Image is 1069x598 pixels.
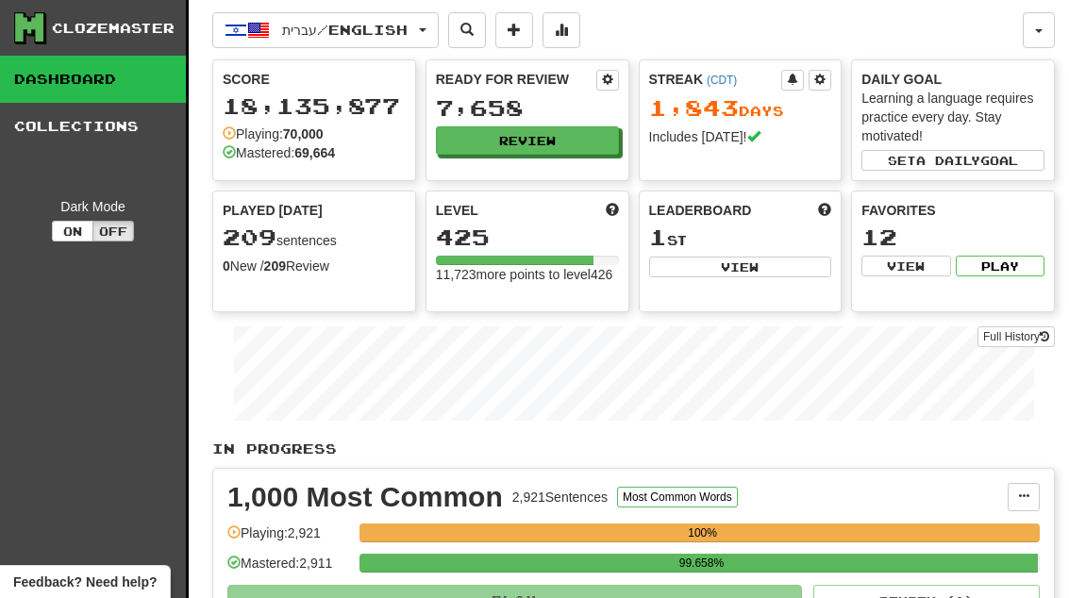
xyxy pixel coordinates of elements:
[543,12,580,48] button: More stats
[264,258,286,274] strong: 209
[223,224,276,250] span: 209
[294,145,335,160] strong: 69,664
[649,94,739,121] span: 1,843
[436,70,596,89] div: Ready for Review
[223,258,230,274] strong: 0
[617,487,738,507] button: Most Common Words
[649,201,752,220] span: Leaderboard
[282,22,408,38] span: עברית / English
[227,483,503,511] div: 1,000 Most Common
[223,201,323,220] span: Played [DATE]
[977,326,1055,347] a: Full History
[13,573,157,591] span: Open feedback widget
[365,523,1040,542] div: 100%
[92,221,134,241] button: Off
[818,201,831,220] span: This week in points, UTC
[223,70,406,89] div: Score
[212,12,439,48] button: עברית/English
[916,154,980,167] span: a daily
[606,201,619,220] span: Score more points to level up
[223,257,406,275] div: New / Review
[227,523,350,555] div: Playing: 2,921
[861,89,1044,145] div: Learning a language requires practice every day. Stay motivated!
[649,127,832,146] div: Includes [DATE]!
[649,70,782,89] div: Streak
[14,197,172,216] div: Dark Mode
[861,201,1044,220] div: Favorites
[223,143,335,162] div: Mastered:
[223,94,406,118] div: 18,135,877
[52,221,93,241] button: On
[707,74,737,87] a: (CDT)
[365,554,1037,573] div: 99.658%
[436,201,478,220] span: Level
[861,225,1044,249] div: 12
[861,150,1044,171] button: Seta dailygoal
[52,19,175,38] div: Clozemaster
[212,440,1055,458] p: In Progress
[283,126,324,141] strong: 70,000
[436,265,619,284] div: 11,723 more points to level 426
[223,125,324,143] div: Playing:
[649,224,667,250] span: 1
[861,70,1044,89] div: Daily Goal
[861,256,950,276] button: View
[436,225,619,249] div: 425
[448,12,486,48] button: Search sentences
[227,554,350,585] div: Mastered: 2,911
[649,225,832,250] div: st
[649,96,832,121] div: Day s
[495,12,533,48] button: Add sentence to collection
[649,257,832,277] button: View
[223,225,406,250] div: sentences
[512,488,608,507] div: 2,921 Sentences
[436,96,619,120] div: 7,658
[436,126,619,155] button: Review
[956,256,1044,276] button: Play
